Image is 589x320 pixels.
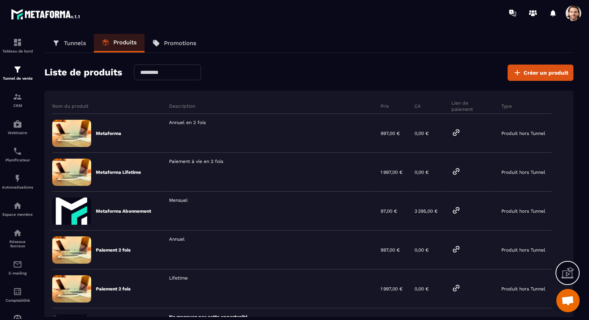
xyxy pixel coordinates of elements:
p: Metaforma Lifetime [96,169,141,175]
p: Réseaux Sociaux [2,240,33,248]
p: Webinaire [2,131,33,135]
img: accountant [13,287,22,296]
p: Produit hors Tunnel [501,247,545,253]
p: Metaforma Abonnement [96,208,151,214]
a: automationsautomationsWebinaire [2,114,33,141]
p: Automatisations [2,185,33,189]
img: formation-default-image.91678625.jpeg [52,120,91,147]
img: formation-default-image.91678625.jpeg [52,159,91,186]
p: Produits [113,39,137,46]
img: formation-default-image.91678625.jpeg [52,275,91,303]
a: social-networksocial-networkRéseaux Sociaux [2,222,33,254]
a: schedulerschedulerPlanificateur [2,141,33,168]
p: Metaforma [96,130,121,136]
a: accountantaccountantComptabilité [2,281,33,308]
h2: Liste de produits [44,65,122,81]
p: Paiement 2 fois [96,247,130,253]
img: 2a8e626aa46b25dc448d24d082f73171.png [52,198,91,225]
p: Produit hors Tunnel [501,208,545,214]
img: formation-default-image.91678625.jpeg [52,236,91,264]
p: Produit hors Tunnel [501,286,545,292]
p: Produit hors Tunnel [501,170,545,175]
p: Produit hors Tunnel [501,131,545,136]
img: formation [13,38,22,47]
a: formationformationTableau de bord [2,32,33,59]
a: formationformationTunnel de vente [2,59,33,86]
p: Tableau de bord [2,49,33,53]
span: Créer un produit [524,69,568,77]
a: emailemailE-mailing [2,254,33,281]
img: scheduler [13,147,22,156]
img: automations [13,119,22,129]
p: Tunnels [64,40,86,47]
img: formation [13,65,22,74]
p: Nom du produit [52,103,88,109]
p: Tunnel de vente [2,76,33,80]
button: Créer un produit [508,65,573,81]
p: Planificateur [2,158,33,162]
img: logo [11,7,81,21]
p: Lien de paiement [451,100,489,112]
img: automations [13,201,22,210]
img: formation [13,92,22,101]
p: CRM [2,103,33,108]
a: Promotions [145,34,204,52]
a: Ouvrir le chat [556,289,580,312]
a: formationformationCRM [2,86,33,114]
a: automationsautomationsEspace membre [2,195,33,222]
p: Paiement 2 fois [96,286,130,292]
p: Promotions [164,40,196,47]
a: Tunnels [44,34,94,52]
p: Prix [381,103,389,109]
img: email [13,260,22,269]
p: Type [501,103,512,109]
img: social-network [13,228,22,238]
a: Produits [94,34,145,52]
p: CA [414,103,421,109]
p: E-mailing [2,271,33,275]
a: automationsautomationsAutomatisations [2,168,33,195]
p: Espace membre [2,212,33,217]
p: Comptabilité [2,298,33,303]
p: Description [169,103,195,109]
img: automations [13,174,22,183]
